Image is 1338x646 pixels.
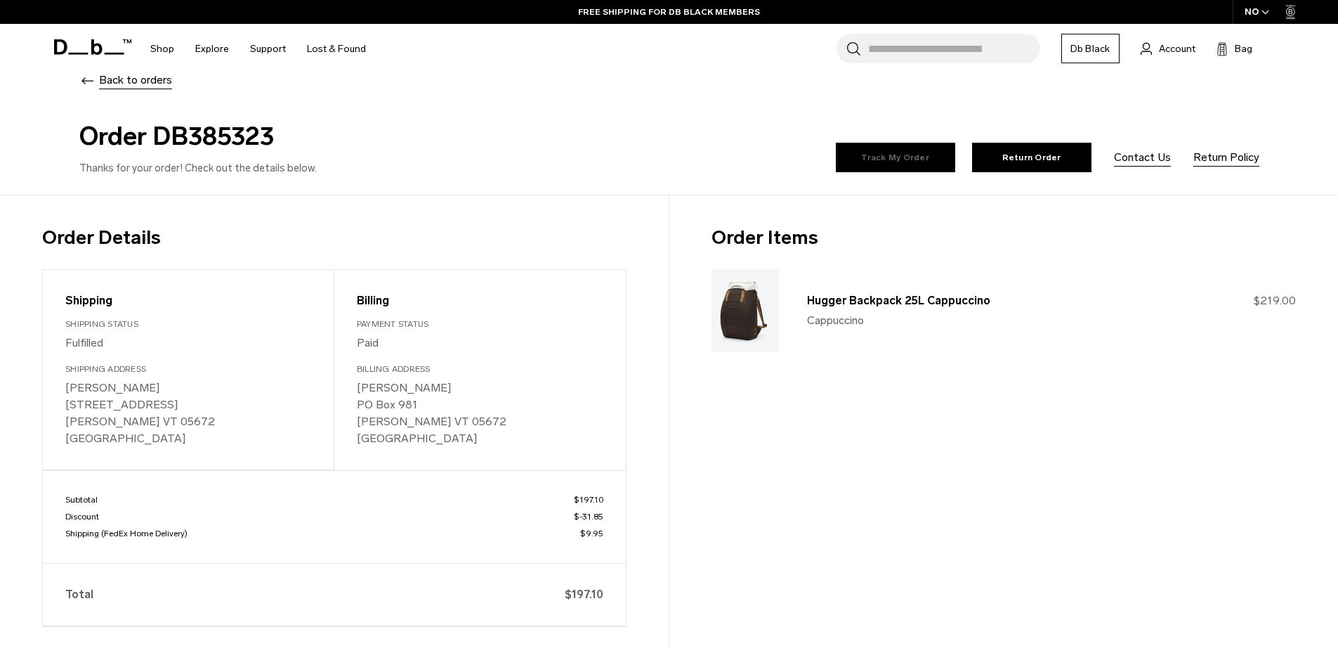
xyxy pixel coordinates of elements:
[79,117,664,155] h2: Order DB385323
[1254,294,1296,307] span: $219.00
[1159,41,1195,56] span: Account
[65,493,603,506] p: Subtotal
[357,318,603,330] div: Payment Status
[250,24,286,74] a: Support
[150,24,174,74] a: Shop
[79,73,172,86] a: Back to orders
[79,161,664,176] p: Thanks for your order! Check out the details below.
[711,269,779,352] img: Hugger Backpack 25L Cappuccino
[711,224,1297,252] h3: Order Items
[65,363,311,375] div: Shipping Address
[807,312,864,329] span: Cappuccino
[357,363,603,375] div: Billing Address
[357,292,603,309] div: Billing
[42,224,627,252] h3: Order Details
[140,24,376,74] nav: Main Navigation
[195,24,229,74] a: Explore
[65,586,603,603] p: Total
[65,292,311,309] div: Shipping
[1114,149,1171,166] a: Contact Us
[65,335,311,351] p: Fulfilled
[578,6,760,18] a: FREE SHIPPING FOR DB BLACK MEMBERS
[357,335,603,351] p: Paid
[357,380,603,447] p: [PERSON_NAME] PO Box 981 [PERSON_NAME] VT 05672 [GEOGRAPHIC_DATA]
[574,493,603,506] span: $197.10
[1193,149,1259,166] a: Return Policy
[65,527,603,540] p: Shipping (FedEx Home Delivery)
[1216,40,1252,57] button: Bag
[65,380,311,447] p: [PERSON_NAME] [STREET_ADDRESS] [PERSON_NAME] VT 05672 [GEOGRAPHIC_DATA]
[807,294,990,307] a: Hugger Backpack 25L Cappuccino
[307,24,366,74] a: Lost & Found
[580,527,603,540] span: $9.95
[836,143,955,172] a: Track My Order
[574,510,603,523] span: $-31.85
[99,72,172,89] span: Back to orders
[65,318,311,330] div: Shipping Status
[1141,40,1195,57] a: Account
[1235,41,1252,56] span: Bag
[565,586,603,603] span: $197.10
[65,510,603,523] p: Discount
[1061,34,1120,63] a: Db Black
[972,143,1091,172] a: Return Order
